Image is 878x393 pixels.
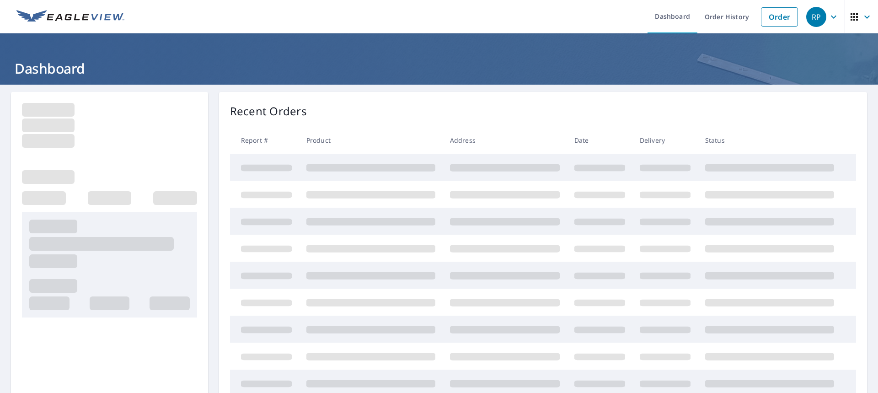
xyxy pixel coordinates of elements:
th: Product [299,127,443,154]
img: EV Logo [16,10,124,24]
th: Date [567,127,632,154]
th: Status [698,127,841,154]
th: Address [443,127,567,154]
th: Delivery [632,127,698,154]
th: Report # [230,127,299,154]
div: RP [806,7,826,27]
h1: Dashboard [11,59,867,78]
p: Recent Orders [230,103,307,119]
a: Order [761,7,798,27]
